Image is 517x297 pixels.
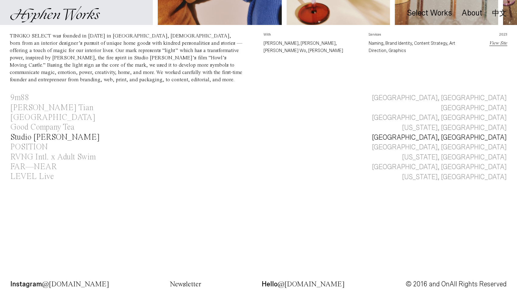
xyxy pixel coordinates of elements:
div: Good Company Tea [10,123,74,131]
div: [GEOGRAPHIC_DATA], [GEOGRAPHIC_DATA] [372,93,507,103]
span: @[DOMAIN_NAME] [42,281,109,288]
p: [PERSON_NAME], [PERSON_NAME], [PERSON_NAME] Wo, [PERSON_NAME] [264,40,359,54]
a: About [462,10,482,17]
div: [GEOGRAPHIC_DATA] [441,103,507,113]
div: About [462,9,482,17]
span: @[DOMAIN_NAME] [277,281,345,288]
div: Studio [PERSON_NAME] [10,133,100,142]
p: Naming, Brand Identity, Content Strategy, Art Direction, Graphics [369,40,464,54]
a: Newsletter [170,281,201,288]
div: 9m88 [10,94,29,102]
div: POSITION [10,143,48,151]
div: [GEOGRAPHIC_DATA], [GEOGRAPHIC_DATA] [372,162,507,172]
span: All Rights Reserved [450,281,507,288]
a: View Site [489,41,507,46]
img: Hyphen Works [10,6,100,23]
div: [US_STATE], [GEOGRAPHIC_DATA] [402,172,507,182]
p: 2023 [474,32,507,40]
p: © 2016 and On [405,281,507,287]
div: FAR—NEAR [10,163,57,171]
div: [GEOGRAPHIC_DATA], [GEOGRAPHIC_DATA] [372,113,507,123]
p: Hello [262,281,345,288]
div: [US_STATE], [GEOGRAPHIC_DATA] [402,152,507,162]
span: Newsletter [170,281,201,288]
div: RVNG Intl. x Adult Swim [10,153,96,161]
a: Hello@[DOMAIN_NAME] [262,281,345,288]
p: Instagram [10,281,109,288]
div: [GEOGRAPHIC_DATA], [GEOGRAPHIC_DATA] [372,142,507,152]
a: Select Works [407,10,452,17]
div: [PERSON_NAME] Tian [10,104,93,112]
p: With [264,32,359,40]
div: LEVEL Live [10,173,54,181]
div: [GEOGRAPHIC_DATA], [GEOGRAPHIC_DATA] [372,133,507,142]
div: Select Works [407,9,452,17]
a: 中文 [492,10,507,16]
div: TINGKO SELECT was founded in [DATE] in [GEOGRAPHIC_DATA], [DEMOGRAPHIC_DATA], born from an interi... [10,33,242,82]
a: Instagram@[DOMAIN_NAME] [10,281,109,288]
div: [US_STATE], [GEOGRAPHIC_DATA] [402,123,507,133]
div: [GEOGRAPHIC_DATA] [10,114,95,122]
p: Services [369,32,464,40]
